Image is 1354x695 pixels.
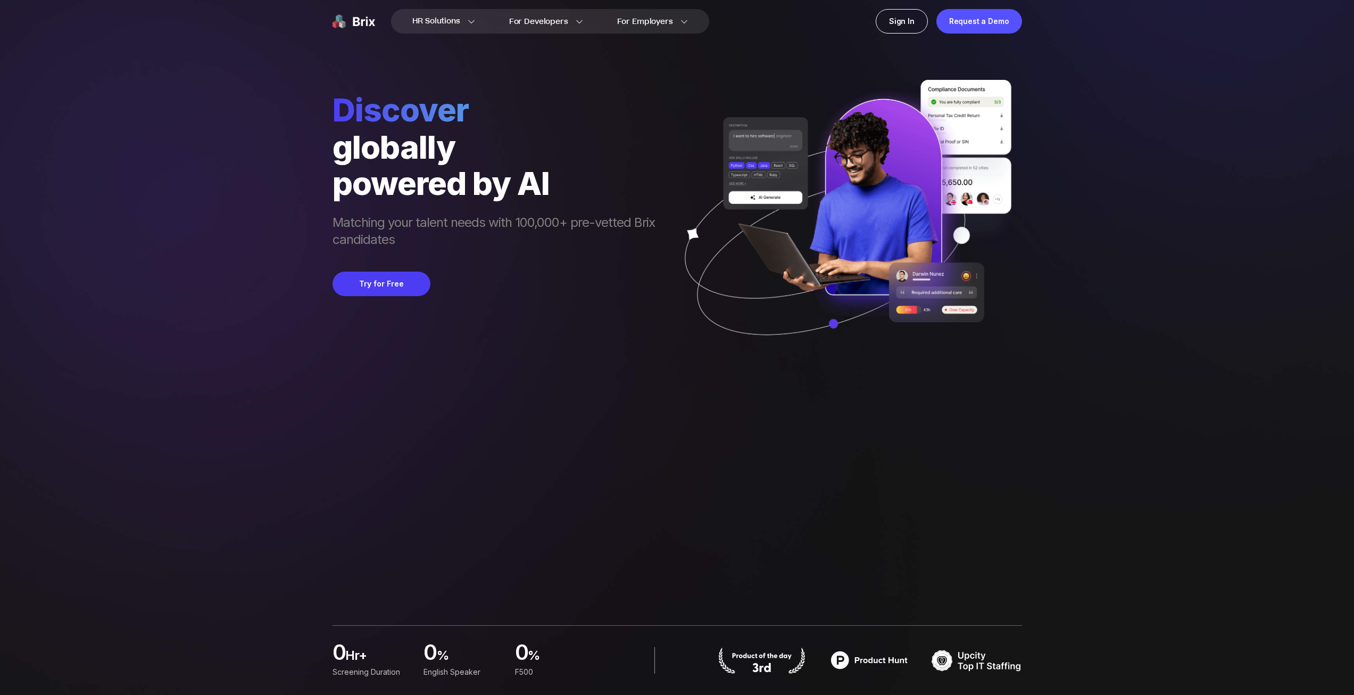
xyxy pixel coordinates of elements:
[717,647,807,674] img: product hunt badge
[333,214,666,250] span: Matching your talent needs with 100,000+ pre-vetted Brix candidates
[666,80,1022,366] img: ai generate
[412,13,460,30] span: HR Solutions
[514,666,593,678] div: F500
[824,647,915,674] img: product hunt badge
[509,16,568,27] span: For Developers
[333,666,411,678] div: Screening duration
[423,643,436,664] span: 0
[345,647,411,668] span: hr+
[333,129,666,165] div: globally
[876,9,928,34] a: Sign In
[514,643,527,664] span: 0
[436,647,502,668] span: %
[936,9,1022,34] a: Request a Demo
[333,165,666,201] div: powered by AI
[617,16,673,27] span: For Employers
[333,272,430,296] button: Try for Free
[932,647,1022,674] img: TOP IT STAFFING
[528,647,593,668] span: %
[333,91,666,129] span: Discover
[333,643,345,664] span: 0
[423,666,502,678] div: English Speaker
